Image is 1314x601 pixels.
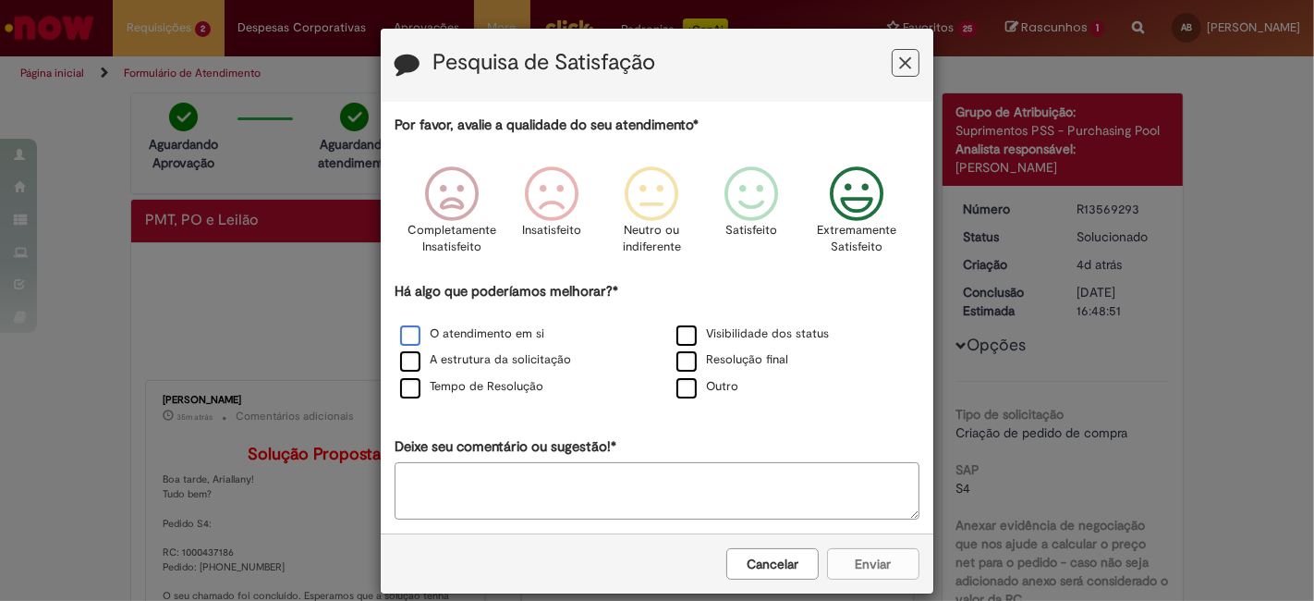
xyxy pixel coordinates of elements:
[395,282,919,401] div: Há algo que poderíamos melhorar?*
[704,153,798,279] div: Satisfeito
[676,378,738,396] label: Outro
[726,222,778,239] p: Satisfeito
[604,153,699,279] div: Neutro ou indiferente
[395,116,699,135] label: Por favor, avalie a qualidade do seu atendimento*
[817,222,896,256] p: Extremamente Satisfeito
[395,437,616,457] label: Deixe seu comentário ou sugestão!*
[400,378,543,396] label: Tempo de Resolução
[432,51,655,75] label: Pesquisa de Satisfação
[726,548,819,580] button: Cancelar
[408,222,496,256] p: Completamente Insatisfeito
[400,325,544,343] label: O atendimento em si
[676,351,788,369] label: Resolução final
[405,153,499,279] div: Completamente Insatisfeito
[522,222,581,239] p: Insatisfeito
[505,153,599,279] div: Insatisfeito
[400,351,571,369] label: A estrutura da solicitação
[618,222,685,256] p: Neutro ou indiferente
[805,153,910,279] div: Extremamente Satisfeito
[676,325,829,343] label: Visibilidade dos status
